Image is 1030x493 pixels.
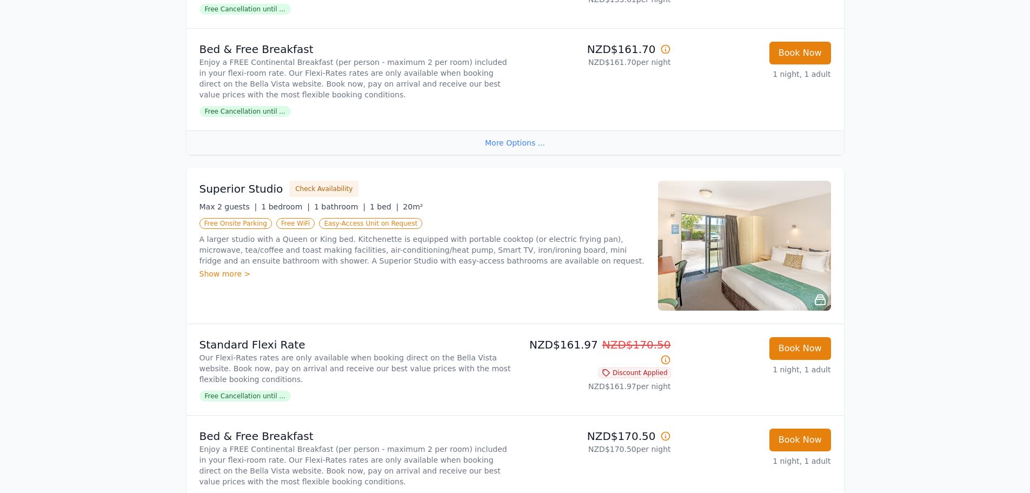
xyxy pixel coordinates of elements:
[769,337,831,360] button: Book Now
[200,391,291,402] span: Free Cancellation until ...
[200,181,283,196] h3: Superior Studio
[261,202,310,211] span: 1 bedroom |
[602,338,671,351] span: NZD$170.50
[200,268,645,279] div: Show more >
[314,202,366,211] span: 1 bathroom |
[520,337,671,367] p: NZD$161.97
[319,218,422,229] span: Easy-Access Unit on Request
[276,218,315,229] span: Free WiFi
[200,429,511,444] p: Bed & Free Breakfast
[680,364,831,375] p: 1 night, 1 adult
[200,444,511,487] p: Enjoy a FREE Continental Breakfast (per person - maximum 2 per room) included in your flexi-room ...
[200,106,291,117] span: Free Cancellation until ...
[370,202,398,211] span: 1 bed |
[200,218,272,229] span: Free Onsite Parking
[200,4,291,15] span: Free Cancellation until ...
[520,57,671,68] p: NZD$161.70 per night
[769,42,831,64] button: Book Now
[200,202,257,211] span: Max 2 guests |
[520,42,671,57] p: NZD$161.70
[200,42,511,57] p: Bed & Free Breakfast
[200,352,511,385] p: Our Flexi-Rates rates are only available when booking direct on the Bella Vista website. Book now...
[520,429,671,444] p: NZD$170.50
[289,181,358,197] button: Check Availability
[599,367,671,378] span: Discount Applied
[403,202,423,211] span: 20m²
[200,57,511,100] p: Enjoy a FREE Continental Breakfast (per person - maximum 2 per room) included in your flexi-room ...
[520,444,671,455] p: NZD$170.50 per night
[769,429,831,451] button: Book Now
[187,130,844,155] div: More Options ...
[200,337,511,352] p: Standard Flexi Rate
[680,69,831,80] p: 1 night, 1 adult
[520,381,671,392] p: NZD$161.97 per night
[200,234,645,266] p: A larger studio with a Queen or King bed. Kitchenette is equipped with portable cooktop (or elect...
[680,456,831,466] p: 1 night, 1 adult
